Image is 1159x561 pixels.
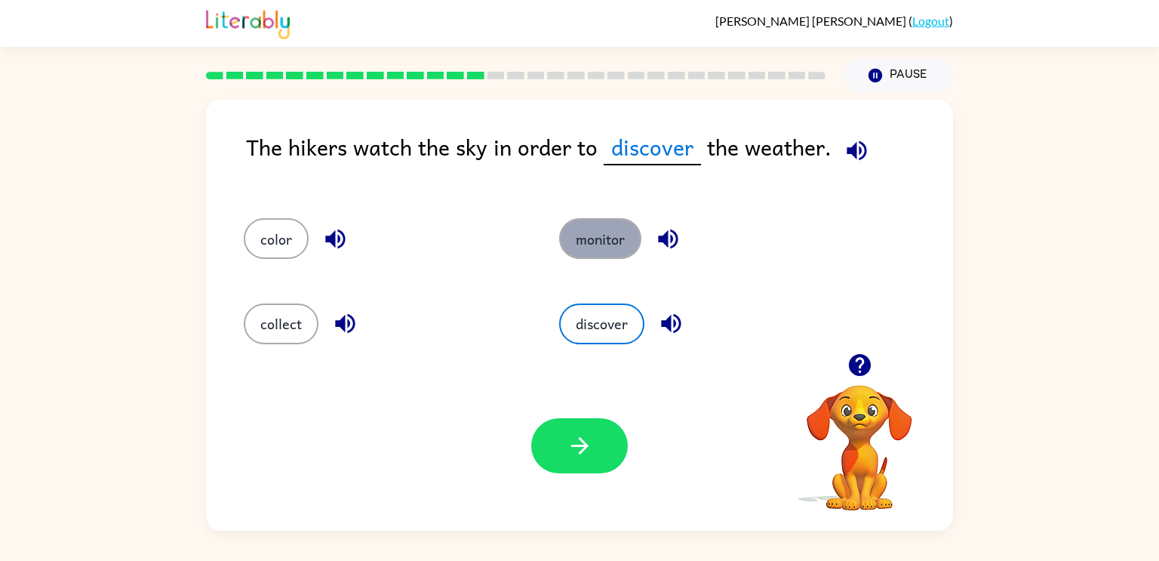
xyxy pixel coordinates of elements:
button: monitor [559,218,641,259]
button: collect [244,304,318,344]
div: ( ) [715,14,953,28]
div: The hikers watch the sky in order to the weather. [246,130,953,188]
span: discover [604,130,701,165]
img: Literably [206,6,290,39]
span: [PERSON_NAME] [PERSON_NAME] [715,14,908,28]
a: Logout [912,14,949,28]
button: color [244,218,309,259]
video: Your browser must support playing .mp4 files to use Literably. Please try using another browser. [784,362,935,513]
button: discover [559,304,644,344]
button: Pause [844,58,953,93]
